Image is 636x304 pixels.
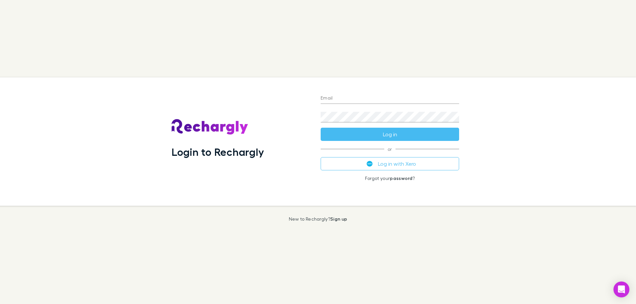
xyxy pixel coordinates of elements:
p: New to Rechargly? [289,216,347,222]
img: Xero's logo [367,161,373,167]
a: Sign up [330,216,347,222]
img: Rechargly's Logo [172,119,248,135]
button: Log in with Xero [321,157,459,170]
button: Log in [321,128,459,141]
a: password [390,175,412,181]
h1: Login to Rechargly [172,146,264,158]
div: Open Intercom Messenger [613,282,629,297]
p: Forgot your ? [321,176,459,181]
